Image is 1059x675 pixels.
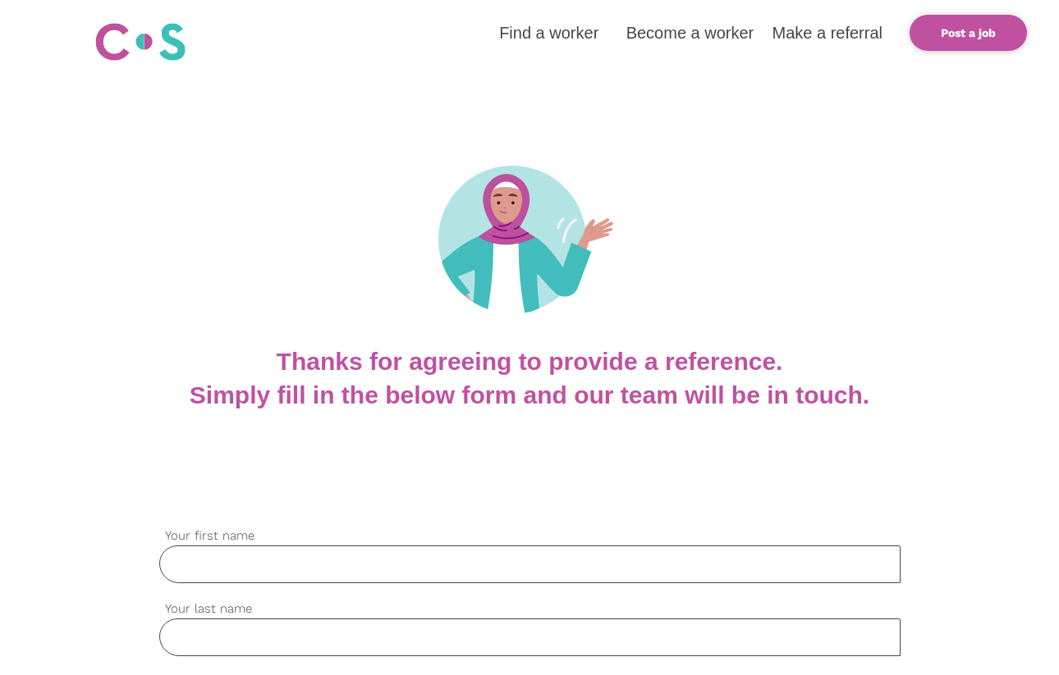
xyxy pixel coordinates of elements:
[277,348,783,375] b: Thanks for agreeing to provide a reference.
[159,527,901,545] label: Your first name
[910,15,1027,51] a: Post a job
[499,24,598,42] a: Find a worker
[159,600,901,618] label: Your last name
[772,24,883,42] a: Make a referral
[941,26,996,39] b: Post a job
[626,24,754,42] a: Become a worker
[190,381,869,408] b: Simply fill in the below form and our team will be in touch.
